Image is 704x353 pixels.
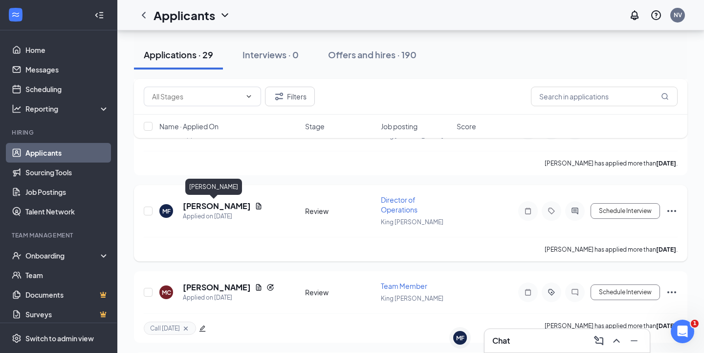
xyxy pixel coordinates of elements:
[25,285,109,305] a: DocumentsCrown
[162,288,171,297] div: MC
[12,333,22,343] svg: Settings
[25,265,109,285] a: Team
[381,195,418,214] span: Director of Operations
[266,283,274,291] svg: Reapply
[11,10,21,20] svg: WorkstreamLogo
[273,91,285,102] svg: Filter
[546,207,557,215] svg: Tag
[12,104,22,114] svg: Analysis
[25,333,94,343] div: Switch to admin view
[609,333,624,349] button: ChevronUp
[265,87,315,106] button: Filter Filters
[25,182,109,202] a: Job Postings
[591,284,660,300] button: Schedule Interview
[656,160,676,167] b: [DATE]
[381,295,443,302] span: King [PERSON_NAME]
[381,218,443,226] span: King [PERSON_NAME]
[242,48,299,61] div: Interviews · 0
[138,9,150,21] svg: ChevronLeft
[671,320,694,343] iframe: Intercom live chat
[626,333,642,349] button: Minimize
[25,305,109,324] a: SurveysCrown
[666,286,678,298] svg: Ellipses
[545,322,678,335] p: [PERSON_NAME] has applied more than .
[591,333,607,349] button: ComposeMessage
[25,104,110,114] div: Reporting
[255,283,263,291] svg: Document
[492,335,510,346] h3: Chat
[591,203,660,219] button: Schedule Interview
[25,40,109,60] a: Home
[691,320,699,328] span: 1
[381,282,427,290] span: Team Member
[25,60,109,79] a: Messages
[569,288,581,296] svg: ChatInactive
[629,9,640,21] svg: Notifications
[661,93,669,100] svg: MagnifyingGlass
[546,288,557,296] svg: ActiveTag
[12,231,107,239] div: Team Management
[593,335,605,347] svg: ComposeMessage
[183,282,251,293] h5: [PERSON_NAME]
[650,9,662,21] svg: QuestionInfo
[305,206,375,216] div: Review
[25,251,101,260] div: Onboarding
[12,128,107,137] div: Hiring
[456,334,464,342] div: MF
[144,48,213,61] div: Applications · 29
[185,179,242,195] div: [PERSON_NAME]
[183,212,263,221] div: Applied on [DATE]
[656,246,676,253] b: [DATE]
[25,143,109,163] a: Applicants
[245,93,253,100] svg: ChevronDown
[182,325,190,332] svg: Cross
[25,202,109,221] a: Talent Network
[219,9,231,21] svg: ChevronDown
[674,11,682,19] div: NV
[154,7,215,24] h1: Applicants
[328,48,417,61] div: Offers and hires · 190
[522,288,534,296] svg: Note
[25,79,109,99] a: Scheduling
[545,245,678,254] p: [PERSON_NAME] has applied more than .
[531,87,678,106] input: Search in applications
[569,207,581,215] svg: ActiveChat
[152,91,241,102] input: All Stages
[628,335,640,347] svg: Minimize
[381,121,418,131] span: Job posting
[94,10,104,20] svg: Collapse
[457,121,476,131] span: Score
[25,163,109,182] a: Sourcing Tools
[159,121,219,131] span: Name · Applied On
[150,324,180,332] span: Call [DATE]
[522,207,534,215] svg: Note
[12,251,22,260] svg: UserCheck
[611,335,622,347] svg: ChevronUp
[305,287,375,297] div: Review
[305,121,325,131] span: Stage
[545,159,678,167] p: [PERSON_NAME] has applied more than .
[255,202,263,210] svg: Document
[183,293,274,303] div: Applied on [DATE]
[666,205,678,217] svg: Ellipses
[656,322,676,329] b: [DATE]
[162,207,171,215] div: MF
[183,201,251,212] h5: [PERSON_NAME]
[199,325,206,332] span: edit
